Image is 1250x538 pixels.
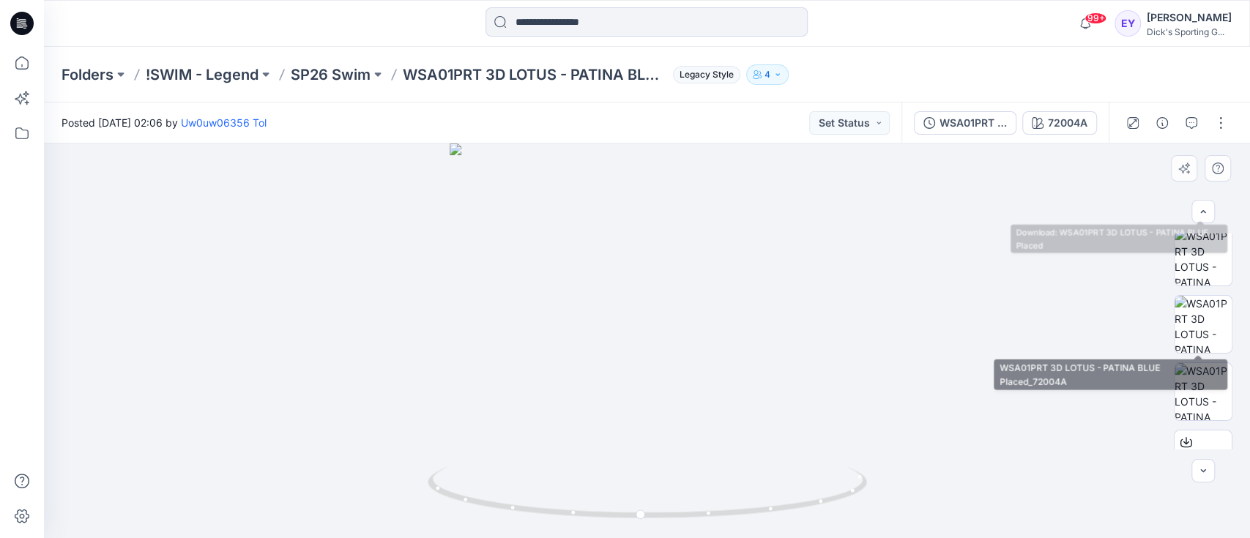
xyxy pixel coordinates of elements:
[746,64,789,85] button: 4
[62,64,114,85] a: Folders
[1048,115,1087,131] div: 72004A
[181,116,267,129] a: Uw0uw06356 Tol
[1147,26,1232,37] div: Dick's Sporting G...
[146,64,258,85] a: !SWIM - Legend
[1085,12,1106,24] span: 99+
[673,66,740,83] span: Legacy Style
[1175,296,1232,353] img: WSA01PRT 3D LOTUS - PATINA BLUE Placed_72004A
[1115,10,1141,37] div: EY
[1147,9,1232,26] div: [PERSON_NAME]
[1175,228,1232,285] img: WSA01PRT 3D LOTUS - PATINA BLUE Placed_72004A_Left
[1175,363,1232,420] img: WSA01PRT 3D LOTUS - PATINA BLUE Placed_72004A_Back
[940,115,1007,131] div: WSA01PRT 3D LOTUS - PATINA BLUE Placed
[62,115,267,130] span: Posted [DATE] 02:06 by
[914,111,1016,135] button: WSA01PRT 3D LOTUS - PATINA BLUE Placed
[1022,111,1097,135] button: 72004A
[667,64,740,85] button: Legacy Style
[403,64,667,85] p: WSA01PRT 3D LOTUS - PATINA BLUE Placed
[291,64,371,85] a: SP26 Swim
[1186,446,1220,472] span: DXF
[1150,111,1174,135] button: Details
[764,67,770,83] p: 4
